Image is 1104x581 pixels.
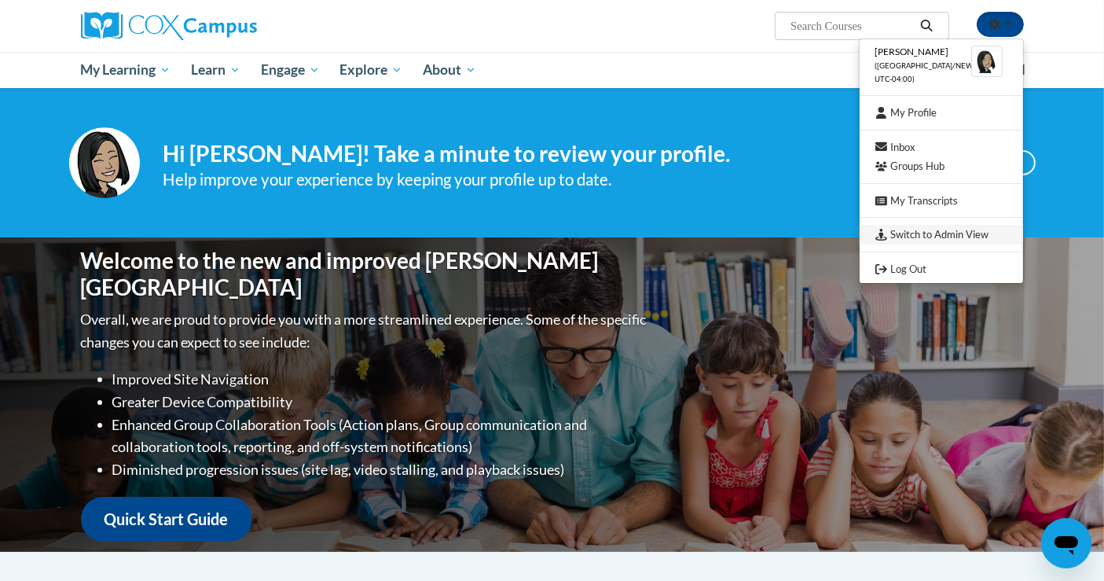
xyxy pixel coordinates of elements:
a: About [413,52,486,88]
img: Profile Image [69,127,140,198]
a: Explore [329,52,413,88]
li: Greater Device Compatibility [112,391,651,414]
a: Engage [251,52,330,88]
input: Search Courses [789,17,915,35]
span: My Learning [80,61,171,79]
a: Cox Campus [81,12,380,40]
span: About [423,61,476,79]
li: Enhanced Group Collaboration Tools (Action plans, Group communication and collaboration tools, re... [112,414,651,459]
div: Main menu [57,52,1047,88]
h4: Hi [PERSON_NAME]! Take a minute to review your profile. [163,141,915,167]
span: Learn [191,61,240,79]
span: Engage [261,61,320,79]
img: Learner Profile Avatar [971,46,1003,77]
iframe: Button to launch messaging window [1041,518,1091,568]
a: My Profile [860,103,1023,123]
span: ([GEOGRAPHIC_DATA]/New_York UTC-04:00) [875,61,998,83]
a: Inbox [860,138,1023,157]
span: [PERSON_NAME] [875,46,949,57]
a: Groups Hub [860,156,1023,176]
a: Learn [181,52,251,88]
div: Help improve your experience by keeping your profile up to date. [163,167,915,193]
img: Cox Campus [81,12,257,40]
a: My Transcripts [860,191,1023,211]
span: Explore [339,61,402,79]
button: Search [915,17,938,35]
li: Diminished progression issues (site lag, video stalling, and playback issues) [112,458,651,481]
h1: Welcome to the new and improved [PERSON_NAME][GEOGRAPHIC_DATA] [81,248,651,300]
p: Overall, we are proud to provide you with a more streamlined experience. Some of the specific cha... [81,308,651,354]
button: Account Settings [977,12,1024,37]
a: Quick Start Guide [81,497,252,542]
a: My Learning [71,52,182,88]
a: Switch to Admin View [860,225,1023,245]
li: Improved Site Navigation [112,368,651,391]
a: Logout [860,259,1023,279]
